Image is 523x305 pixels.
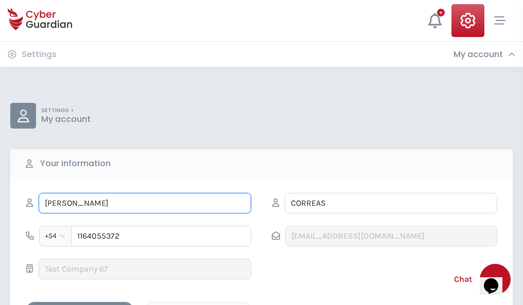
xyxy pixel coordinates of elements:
p: SETTINGS > [41,107,91,114]
b: Your information [40,157,111,170]
div: My account [454,49,515,60]
h3: My account [454,49,503,60]
div: + [437,9,445,16]
span: Chat [454,273,472,285]
iframe: chat widget [480,264,513,295]
p: My account [41,114,91,124]
span: +54 [45,228,66,244]
h3: Settings [22,49,57,60]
